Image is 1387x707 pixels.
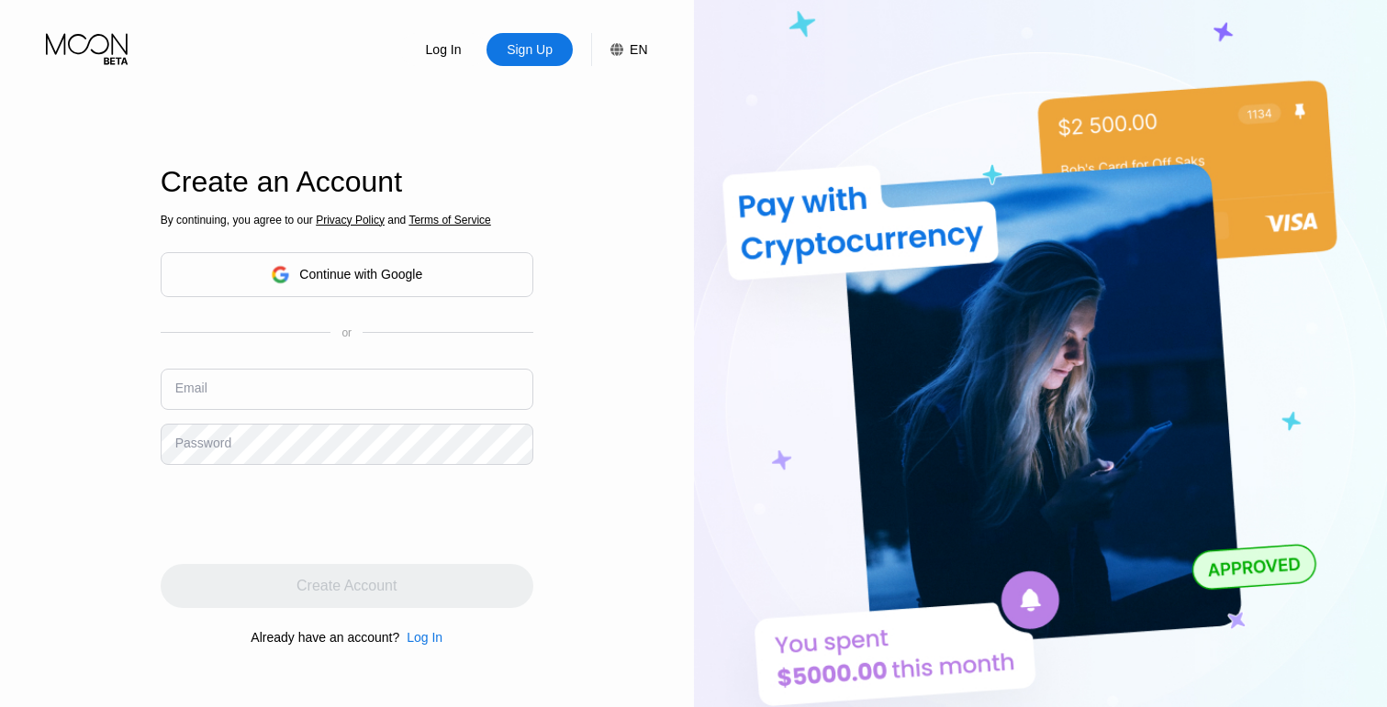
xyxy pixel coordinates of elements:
[630,42,647,57] div: EN
[299,267,422,282] div: Continue with Google
[487,33,573,66] div: Sign Up
[424,40,464,59] div: Log In
[591,33,647,66] div: EN
[399,630,442,645] div: Log In
[175,381,207,395] div: Email
[161,479,440,550] iframe: reCAPTCHA
[407,630,442,645] div: Log In
[175,436,231,450] div: Password
[161,214,533,226] div: By continuing, you agree to our
[251,630,399,645] div: Already have an account?
[341,326,352,339] div: or
[161,165,533,199] div: Create an Account
[400,33,487,66] div: Log In
[385,214,409,226] span: and
[316,214,385,226] span: Privacy Policy
[161,252,533,297] div: Continue with Google
[408,214,490,226] span: Terms of Service
[505,40,554,59] div: Sign Up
